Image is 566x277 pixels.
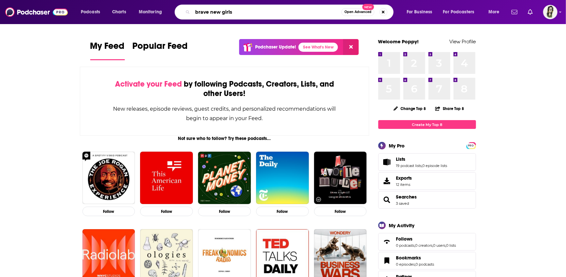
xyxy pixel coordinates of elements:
a: 0 episode lists [423,163,447,168]
div: My Pro [389,143,405,149]
button: open menu [134,7,170,17]
button: Follow [256,207,309,216]
button: Open AdvancedNew [341,8,374,16]
span: New [362,4,374,10]
span: For Business [407,7,432,17]
a: Exports [378,172,476,190]
button: Follow [314,207,367,216]
span: Open Advanced [344,10,371,14]
button: open menu [76,7,109,17]
a: 0 podcasts [416,262,434,267]
a: See What's New [298,43,338,52]
a: Welcome Poppy! [378,38,419,45]
button: Follow [140,207,193,216]
img: Podchaser - Follow, Share and Rate Podcasts [5,6,68,18]
a: Show notifications dropdown [525,7,535,18]
a: 3 saved [396,201,409,206]
span: Follows [396,236,413,242]
span: , [415,243,415,248]
a: My Feed [90,40,125,60]
a: Lists [396,156,447,162]
a: Searches [396,194,417,200]
button: open menu [439,7,484,17]
button: Follow [82,207,135,216]
a: Follows [381,237,394,246]
a: Searches [381,195,394,204]
span: Monitoring [139,7,162,17]
span: Bookmarks [396,255,421,261]
span: Exports [396,175,412,181]
button: Show profile menu [543,5,558,19]
span: , [446,243,446,248]
button: Follow [198,207,251,216]
div: My Activity [389,222,415,229]
img: The Daily [256,152,309,204]
button: Share Top 8 [435,102,464,115]
a: 0 episodes [396,262,415,267]
a: 0 creators [415,243,433,248]
span: Searches [378,191,476,209]
span: Follows [378,233,476,251]
span: Bookmarks [378,252,476,270]
span: My Feed [90,40,125,55]
img: User Profile [543,5,558,19]
a: 0 lists [446,243,456,248]
a: Bookmarks [396,255,434,261]
p: Podchaser Update! [255,44,296,50]
img: My Favorite Murder with Karen Kilgariff and Georgia Hardstark [314,152,367,204]
img: This American Life [140,152,193,204]
a: Charts [108,7,130,17]
input: Search podcasts, credits, & more... [193,7,341,17]
span: For Podcasters [443,7,474,17]
button: open menu [402,7,441,17]
img: The Joe Rogan Experience [82,152,135,204]
span: , [433,243,433,248]
a: 0 podcasts [396,243,415,248]
div: New releases, episode reviews, guest credits, and personalized recommendations will begin to appe... [113,104,337,123]
span: , [415,262,416,267]
a: Follows [396,236,456,242]
a: View Profile [450,38,476,45]
a: 0 users [433,243,446,248]
span: Activate your Feed [115,79,182,89]
span: Podcasts [81,7,100,17]
span: Charts [112,7,126,17]
a: Create My Top 8 [378,120,476,129]
button: open menu [484,7,508,17]
span: More [488,7,500,17]
span: Lists [396,156,406,162]
a: Bookmarks [381,256,394,265]
a: Show notifications dropdown [509,7,520,18]
div: Search podcasts, credits, & more... [181,5,400,20]
a: Lists [381,158,394,167]
div: by following Podcasts, Creators, Lists, and other Users! [113,79,337,98]
a: Popular Feed [133,40,188,60]
span: 12 items [396,182,412,187]
span: Popular Feed [133,40,188,55]
span: Exports [381,176,394,186]
span: , [422,163,423,168]
img: Planet Money [198,152,251,204]
span: Logged in as poppyhat [543,5,558,19]
span: Lists [378,153,476,171]
button: Change Top 8 [390,104,430,113]
a: 19 podcast lists [396,163,422,168]
a: PRO [467,143,475,148]
div: Not sure who to follow? Try these podcasts... [80,136,370,141]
